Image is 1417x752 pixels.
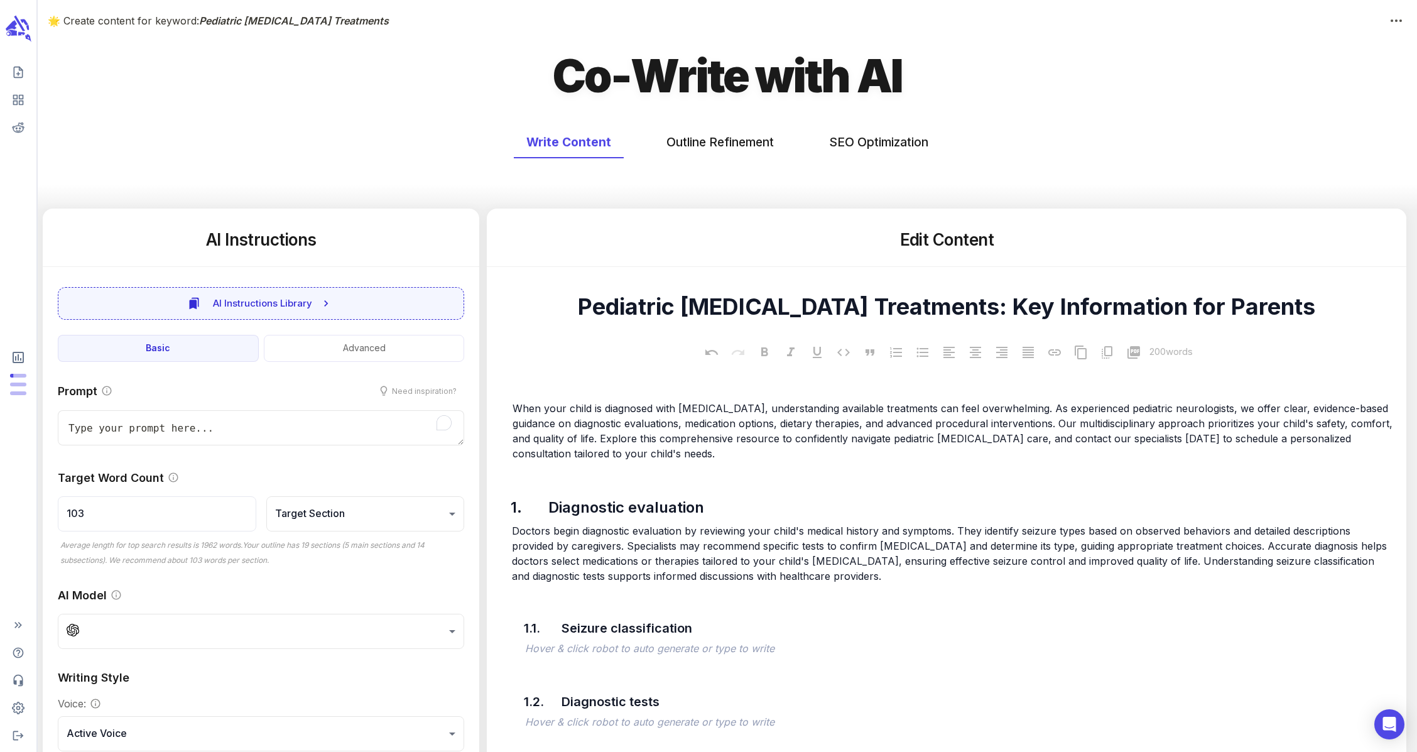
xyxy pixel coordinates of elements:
span: Help Center [5,641,31,664]
span: Adjust your account settings [5,697,31,719]
h1: Co-Write with AI [553,46,902,106]
div: Open Intercom Messenger [1374,709,1404,739]
p: 200 words [1149,345,1193,359]
span: View your content dashboard [5,89,31,111]
div: Diagnostic tests [558,689,1322,714]
p: 🌟 Create content for keyword: [48,13,1386,28]
span: Posts: 1 of 5 monthly posts used [10,374,26,378]
span: Output Tokens: 0 of 120,000 monthly tokens used. These limits are based on the last model you use... [10,383,26,386]
p: Writing Style [58,669,129,686]
span: Expand Sidebar [5,614,31,636]
button: Advanced [264,335,465,362]
span: Average length for top search results is 1962 words. Your outline has 19 sections (5 main section... [60,540,425,565]
span: Pediatric [MEDICAL_DATA] Treatments [199,14,389,27]
div: 1.2.Diagnostic testsHover & click robot to auto generate or type to write [522,665,1396,732]
button: SEO Optimization [817,126,941,159]
div: 1. [509,493,539,522]
button: Write Content [514,126,624,159]
div: 1.1. [523,616,551,641]
p: Prompt [58,383,97,400]
div: Seizure classification [558,616,1322,641]
span: Input Tokens: 0 of 960,000 monthly tokens used. These limits are based on the last model you used... [10,391,26,395]
p: Voice: [58,696,86,711]
span: Create new content [5,61,31,84]
button: Outline Refinement [654,126,786,159]
p: AI Model [58,587,107,604]
p: Target Word Count [58,469,164,486]
span: View your Reddit Intelligence add-on dashboard [5,116,31,139]
div: 1.1.Seizure classificationHover & click robot to auto generate or type to write [522,591,1396,658]
div: Active Voice [58,716,464,751]
button: AI Instructions Library [58,287,464,320]
svg: Select the predominent voice of the generated content. Active voice is more direct and engaging. ... [90,698,101,709]
textarea: To enrich screen reader interactions, please activate Accessibility in Grammarly extension settings [58,410,464,445]
input: Type # of words [58,496,256,531]
span: AI Instructions Library [213,295,312,312]
svg: Provide instructions to the AI on how to write the target section. The more specific the prompt, ... [101,385,112,396]
div: Diagnostic evaluation [545,493,1322,522]
div: 1.2. [523,689,551,714]
span: When your child is diagnosed with [MEDICAL_DATA], understanding available treatments can feel ove... [513,402,1396,460]
h5: AI Instructions [58,229,464,251]
div: Target Section [266,496,465,531]
span: Doctors begin diagnostic evaluation by reviewing your child's medical history and symptoms. They ... [512,525,1390,582]
span: Logout [5,724,31,747]
button: Need inspiration? [372,382,464,400]
span: Contact Support [5,669,31,692]
h5: Edit Content [502,229,1391,251]
button: Basic [58,335,259,362]
textarea: Pediatric [MEDICAL_DATA] Treatments: Key Information for Parents [497,293,1396,320]
span: View Subscription & Usage [5,345,31,370]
